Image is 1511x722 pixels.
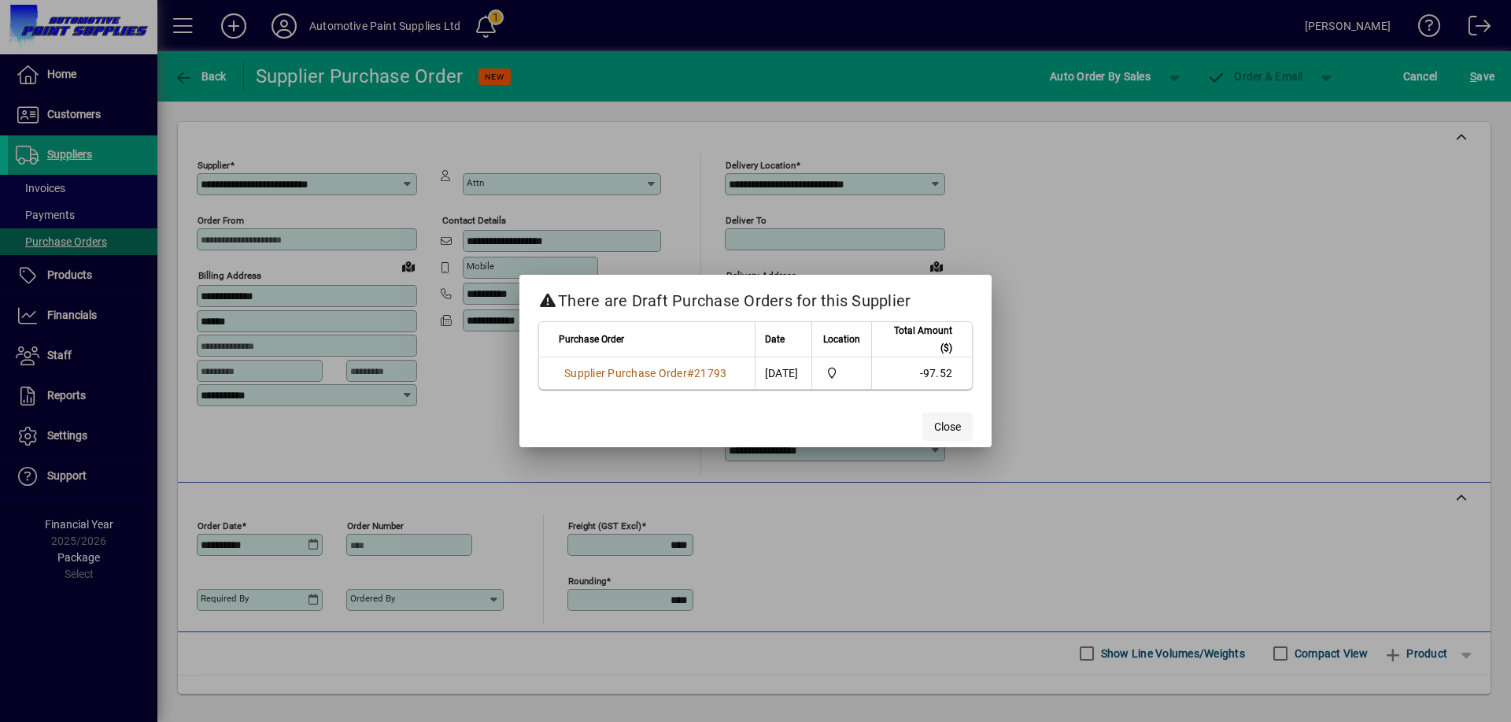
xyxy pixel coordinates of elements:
[871,357,972,389] td: -97.52
[823,331,860,348] span: Location
[881,322,952,357] span: Total Amount ($)
[755,357,811,389] td: [DATE]
[687,367,694,380] span: #
[564,367,687,380] span: Supplier Purchase Order
[559,365,732,382] a: Supplier Purchase Order#21793
[922,413,973,441] button: Close
[765,331,785,348] span: Date
[694,367,726,380] span: 21793
[519,275,992,320] h2: There are Draft Purchase Orders for this Supplier
[934,419,961,435] span: Close
[822,365,863,382] span: Automotive Paint Supplies Ltd
[559,331,624,348] span: Purchase Order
